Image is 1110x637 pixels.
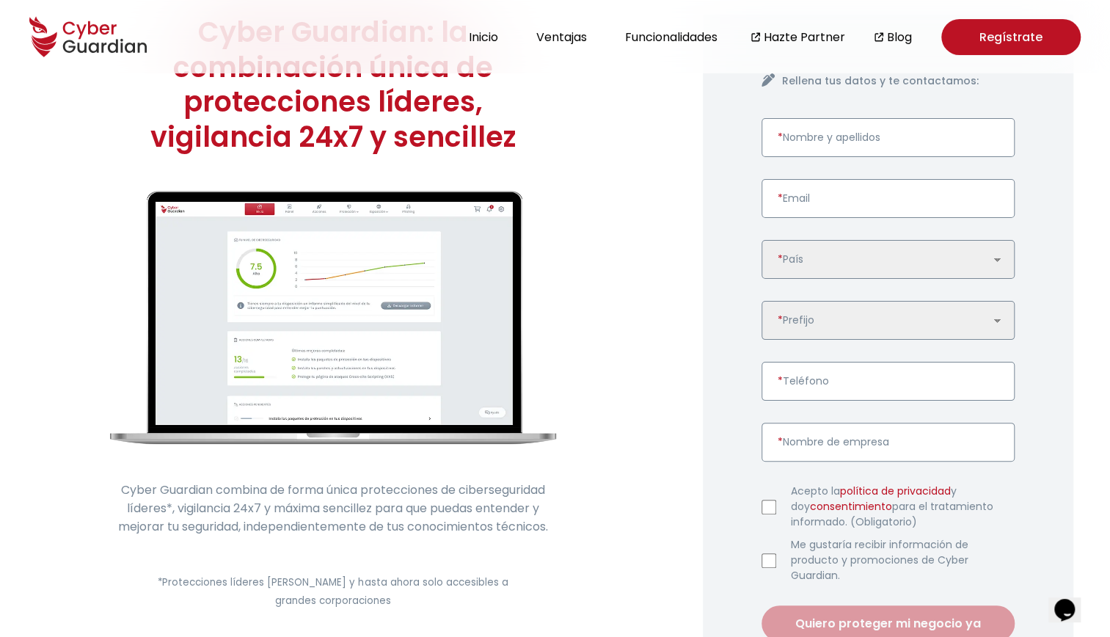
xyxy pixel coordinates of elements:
button: Funcionalidades [621,27,722,47]
h4: Rellena tus datos y te contactamos: [782,73,1015,89]
label: Me gustaría recibir información de producto y promociones de Cyber Guardian. [791,537,1015,583]
h1: Cyber Guardian: la combinación única de protecciones líderes, vigilancia 24x7 y sencillez [110,15,556,154]
button: Ventajas [532,27,591,47]
a: Hazte Partner [764,28,845,46]
a: Regístrate [941,19,1081,55]
p: Cyber Guardian combina de forma única protecciones de ciberseguridad líderes*, vigilancia 24x7 y ... [110,481,556,536]
a: Blog [887,28,912,46]
button: Inicio [464,27,503,47]
a: política de privacidad [840,484,951,498]
iframe: chat widget [1048,578,1095,622]
small: *Protecciones líderes [PERSON_NAME] y hasta ahora solo accesibles a grandes corporaciones [158,575,508,608]
img: cyberguardian-home [110,191,556,444]
input: Introduce un número de teléfono válido. [762,362,1015,401]
a: consentimiento [810,499,892,514]
label: Acepto la y doy para el tratamiento informado. (Obligatorio) [791,484,1015,530]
